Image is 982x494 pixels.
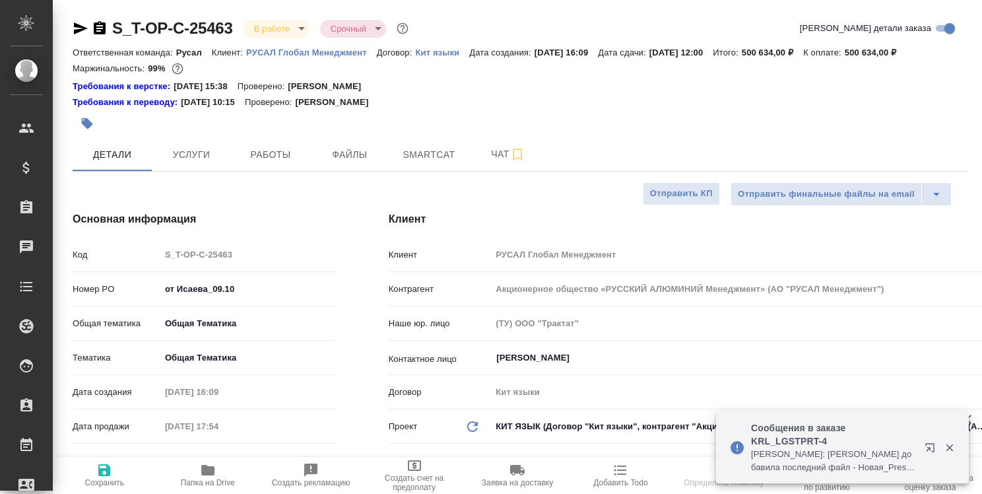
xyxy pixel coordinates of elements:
[751,421,916,448] p: Сообщения в заказе KRL_LGSTPRT-4
[751,448,916,474] p: [PERSON_NAME]: [PERSON_NAME] добавила последний файл - Новая_Presentation (6)_1-76,85,93,101,104,...
[295,96,378,109] p: [PERSON_NAME]
[327,23,370,34] button: Срочный
[672,457,775,494] button: Определить тематику
[174,80,238,93] p: [DATE] 15:38
[389,386,492,399] p: Договор
[803,48,845,57] p: К оплате:
[362,457,465,494] button: Создать счет на предоплату
[800,22,931,35] span: [PERSON_NAME] детали заказа
[246,48,377,57] p: РУСАЛ Глобал Менеджмент
[112,19,233,37] a: S_T-OP-C-25463
[239,147,302,163] span: Работы
[73,48,176,57] p: Ответственная команда:
[73,211,336,227] h4: Основная информация
[84,478,124,487] span: Сохранить
[73,351,160,365] p: Тематика
[181,478,235,487] span: Папка на Drive
[643,182,720,205] button: Отправить КП
[73,96,181,109] div: Нажми, чтобы открыть папку с инструкцией
[742,48,803,57] p: 500 634,00 ₽
[73,20,88,36] button: Скопировать ссылку для ЯМессенджера
[73,420,160,433] p: Дата продажи
[288,80,371,93] p: [PERSON_NAME]
[156,457,259,494] button: Папка на Drive
[245,96,296,109] p: Проверено:
[244,20,310,38] div: В работе
[160,245,336,264] input: Пустое поле
[73,80,174,93] a: Требования к верстке:
[73,96,181,109] a: Требования к переводу:
[160,347,336,369] div: Общая Тематика
[389,353,492,366] p: Контактное лицо
[466,457,569,494] button: Заявка на доставку
[250,23,294,34] button: В работе
[731,182,952,206] div: split button
[649,48,713,57] p: [DATE] 12:00
[81,147,144,163] span: Детали
[238,80,288,93] p: Проверено:
[176,48,212,57] p: Русал
[415,46,469,57] a: Кит языки
[73,248,160,262] p: Код
[160,417,276,436] input: Пустое поле
[73,283,160,296] p: Номер PO
[845,48,906,57] p: 500 634,00 ₽
[389,317,492,330] p: Наше юр. лицо
[370,474,457,492] span: Создать счет на предоплату
[160,451,336,470] input: ✎ Введи что-нибудь
[73,109,102,138] button: Добавить тэг
[593,478,647,487] span: Добавить Todo
[476,146,540,162] span: Чат
[377,48,416,57] p: Договор:
[389,211,967,227] h4: Клиент
[389,283,492,296] p: Контрагент
[73,63,148,73] p: Маржинальность:
[731,182,922,206] button: Отправить финальные файлы на email
[535,48,599,57] p: [DATE] 16:09
[160,312,336,335] div: Общая Тематика
[212,48,246,57] p: Клиент:
[318,147,381,163] span: Файлы
[169,60,186,77] button: 2884.80 RUB;
[917,435,948,466] button: Открыть в новой вкладке
[160,147,223,163] span: Услуги
[713,48,741,57] p: Итого:
[650,186,713,201] span: Отправить КП
[73,386,160,399] p: Дата создания
[598,48,649,57] p: Дата сдачи:
[389,248,492,262] p: Клиент
[148,63,168,73] p: 99%
[394,20,411,37] button: Доп статусы указывают на важность/срочность заказа
[469,48,534,57] p: Дата создания:
[415,48,469,57] p: Кит языки
[53,457,156,494] button: Сохранить
[684,478,764,487] span: Определить тематику
[160,279,336,299] input: ✎ Введи что-нибудь
[92,20,108,36] button: Скопировать ссылку
[181,96,245,109] p: [DATE] 10:15
[482,478,553,487] span: Заявка на доставку
[936,442,963,454] button: Закрыть
[259,457,362,494] button: Создать рекламацию
[73,454,160,468] p: Дней на выполнение
[569,457,672,494] button: Добавить Todo
[246,46,377,57] a: РУСАЛ Глобал Менеджмент
[73,317,160,330] p: Общая тематика
[738,187,915,202] span: Отправить финальные файлы на email
[73,80,174,93] div: Нажми, чтобы открыть папку с инструкцией
[389,420,418,433] p: Проект
[320,20,386,38] div: В работе
[160,382,276,402] input: Пустое поле
[509,147,525,162] svg: Подписаться
[397,147,461,163] span: Smartcat
[272,478,350,487] span: Создать рекламацию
